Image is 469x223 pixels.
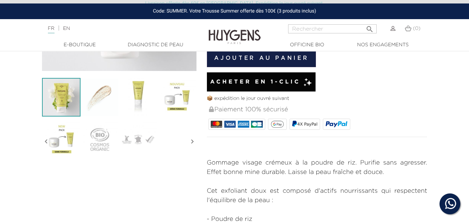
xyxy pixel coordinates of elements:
[207,95,427,102] p: 📦 expédition le jour ouvré suivant
[45,41,115,49] a: E-Boutique
[224,121,236,128] img: VISA
[413,26,420,31] span: (0)
[366,23,374,31] i: 
[188,124,196,159] i: 
[363,22,376,32] button: 
[119,78,158,117] img: Le Gommage Visage
[207,49,316,67] button: Ajouter au panier
[63,26,70,31] a: EN
[238,121,249,128] img: AMEX
[271,121,284,128] img: google_pay
[42,124,50,159] i: 
[208,102,427,117] div: Paiement 100% sécurisé
[207,186,427,205] p: Cet exfoliant doux est composé d'actifs nourrissants qui respectent l'équilibre de la peau :
[207,158,427,177] p: Gommage visage crémeux à la poudre de riz. Purifie sans agresser. Effet bonne mine durable. Laiss...
[273,41,342,49] a: Officine Bio
[42,78,81,117] img: Le Gommage Visage
[251,121,262,128] img: CB_NATIONALE
[211,121,222,128] img: MASTERCARD
[348,41,418,49] a: Nos engagements
[209,18,261,45] img: Huygens
[209,106,214,112] img: Paiement 100% sécurisé
[121,41,190,49] a: Diagnostic de peau
[48,26,55,33] a: FR
[297,122,317,127] span: 4X PayPal
[44,24,190,33] div: |
[288,24,377,33] input: Rechercher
